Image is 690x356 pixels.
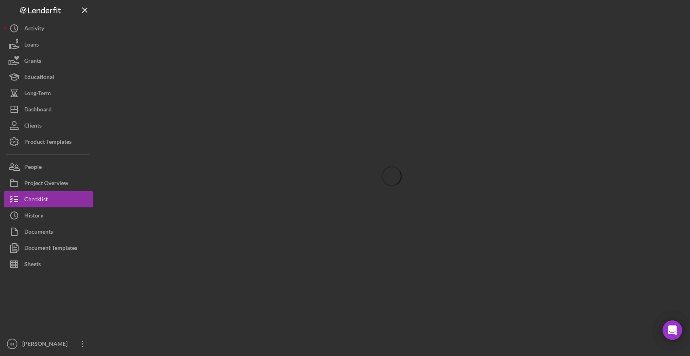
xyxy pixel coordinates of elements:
div: Product Templates [24,134,72,152]
div: Open Intercom Messenger [663,320,682,340]
button: Documents [4,224,93,240]
button: Project Overview [4,175,93,191]
div: Checklist [24,191,48,209]
div: Educational [24,69,54,87]
button: Activity [4,20,93,36]
button: Dashboard [4,101,93,117]
div: Activity [24,20,44,38]
text: IN [10,342,14,346]
button: Document Templates [4,240,93,256]
button: Long-Term [4,85,93,101]
div: People [24,159,42,177]
button: Grants [4,53,93,69]
button: History [4,207,93,224]
button: Checklist [4,191,93,207]
button: IN[PERSON_NAME] [4,336,93,352]
div: Grants [24,53,41,71]
button: Sheets [4,256,93,272]
div: Documents [24,224,53,242]
button: Product Templates [4,134,93,150]
div: History [24,207,43,226]
div: Sheets [24,256,41,274]
button: Clients [4,117,93,134]
button: People [4,159,93,175]
div: Loans [24,36,39,55]
button: Educational [4,69,93,85]
div: Project Overview [24,175,68,193]
div: Long-Term [24,85,51,103]
div: Document Templates [24,240,77,258]
div: [PERSON_NAME] [20,336,73,354]
div: Dashboard [24,101,52,119]
div: Clients [24,117,42,136]
button: Loans [4,36,93,53]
